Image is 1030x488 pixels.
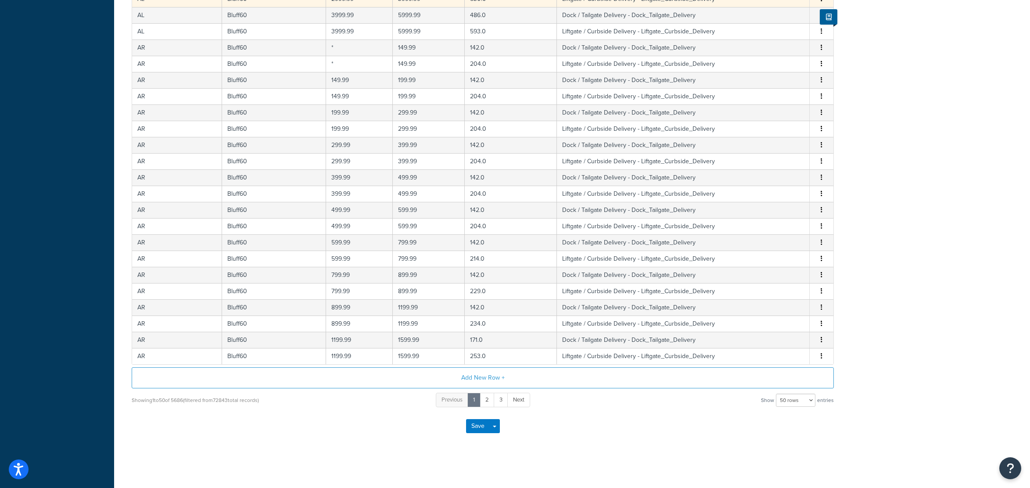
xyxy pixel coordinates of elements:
td: 299.99 [326,137,393,153]
td: 204.0 [465,88,557,104]
td: 1199.99 [393,299,465,316]
td: Bluff60 [222,202,326,218]
td: 399.99 [326,186,393,202]
td: 1599.99 [393,332,465,348]
td: AR [132,39,222,56]
td: 204.0 [465,218,557,234]
td: 599.99 [393,202,465,218]
td: AR [132,202,222,218]
td: 1199.99 [326,332,393,348]
td: 5999.99 [393,23,465,39]
td: AR [132,251,222,267]
td: 799.99 [393,251,465,267]
td: 299.99 [393,104,465,121]
td: Dock / Tailgate Delivery - Dock_Tailgate_Delivery [557,7,810,23]
td: Dock / Tailgate Delivery - Dock_Tailgate_Delivery [557,104,810,121]
td: Bluff60 [222,348,326,364]
td: Liftgate / Curbside Delivery - Liftgate_Curbside_Delivery [557,251,810,267]
td: Dock / Tailgate Delivery - Dock_Tailgate_Delivery [557,234,810,251]
td: 142.0 [465,72,557,88]
td: 214.0 [465,251,557,267]
td: 399.99 [393,137,465,153]
td: 199.99 [393,72,465,88]
td: Bluff60 [222,283,326,299]
button: Show Help Docs [820,9,837,25]
td: 142.0 [465,267,557,283]
a: 3 [494,393,508,407]
td: Dock / Tailgate Delivery - Dock_Tailgate_Delivery [557,202,810,218]
td: Liftgate / Curbside Delivery - Liftgate_Curbside_Delivery [557,348,810,364]
td: AR [132,316,222,332]
td: Bluff60 [222,7,326,23]
td: 299.99 [326,153,393,169]
td: 142.0 [465,169,557,186]
td: Bluff60 [222,234,326,251]
td: AR [132,88,222,104]
td: 899.99 [393,283,465,299]
td: 142.0 [465,39,557,56]
td: AL [132,23,222,39]
td: Dock / Tailgate Delivery - Dock_Tailgate_Delivery [557,332,810,348]
td: Bluff60 [222,72,326,88]
td: AR [132,137,222,153]
td: 142.0 [465,137,557,153]
td: AR [132,348,222,364]
td: Dock / Tailgate Delivery - Dock_Tailgate_Delivery [557,169,810,186]
td: Bluff60 [222,39,326,56]
td: 499.99 [326,202,393,218]
td: 234.0 [465,316,557,332]
td: 799.99 [326,267,393,283]
td: AR [132,169,222,186]
td: 899.99 [326,299,393,316]
td: 1199.99 [393,316,465,332]
td: Liftgate / Curbside Delivery - Liftgate_Curbside_Delivery [557,121,810,137]
td: AR [132,121,222,137]
td: 204.0 [465,56,557,72]
td: 299.99 [393,121,465,137]
a: Previous [436,393,468,407]
td: AR [132,153,222,169]
td: Bluff60 [222,299,326,316]
td: 499.99 [326,218,393,234]
button: Save [466,419,490,433]
td: 149.99 [326,88,393,104]
td: Bluff60 [222,251,326,267]
div: Showing 1 to 50 of 5686 (filtered from 72843 total records) [132,394,259,406]
td: 899.99 [393,267,465,283]
td: AR [132,186,222,202]
td: 171.0 [465,332,557,348]
button: Add New Row + [132,367,834,388]
td: 149.99 [393,39,465,56]
td: 499.99 [393,169,465,186]
td: 899.99 [326,316,393,332]
td: Bluff60 [222,169,326,186]
td: Dock / Tailgate Delivery - Dock_Tailgate_Delivery [557,267,810,283]
td: 3999.99 [326,23,393,39]
td: Liftgate / Curbside Delivery - Liftgate_Curbside_Delivery [557,218,810,234]
td: 149.99 [326,72,393,88]
td: 142.0 [465,202,557,218]
td: 229.0 [465,283,557,299]
td: 142.0 [465,299,557,316]
td: AR [132,283,222,299]
span: entries [817,394,834,406]
td: Bluff60 [222,56,326,72]
td: 149.99 [393,56,465,72]
td: 1599.99 [393,348,465,364]
td: 199.99 [393,88,465,104]
td: Bluff60 [222,23,326,39]
td: 399.99 [326,169,393,186]
td: AR [132,234,222,251]
td: 5999.99 [393,7,465,23]
td: Bluff60 [222,137,326,153]
td: Bluff60 [222,332,326,348]
td: Bluff60 [222,121,326,137]
td: Dock / Tailgate Delivery - Dock_Tailgate_Delivery [557,72,810,88]
td: 204.0 [465,121,557,137]
td: Bluff60 [222,88,326,104]
td: AR [132,56,222,72]
td: 3999.99 [326,7,393,23]
a: 1 [467,393,481,407]
td: 799.99 [326,283,393,299]
td: 253.0 [465,348,557,364]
